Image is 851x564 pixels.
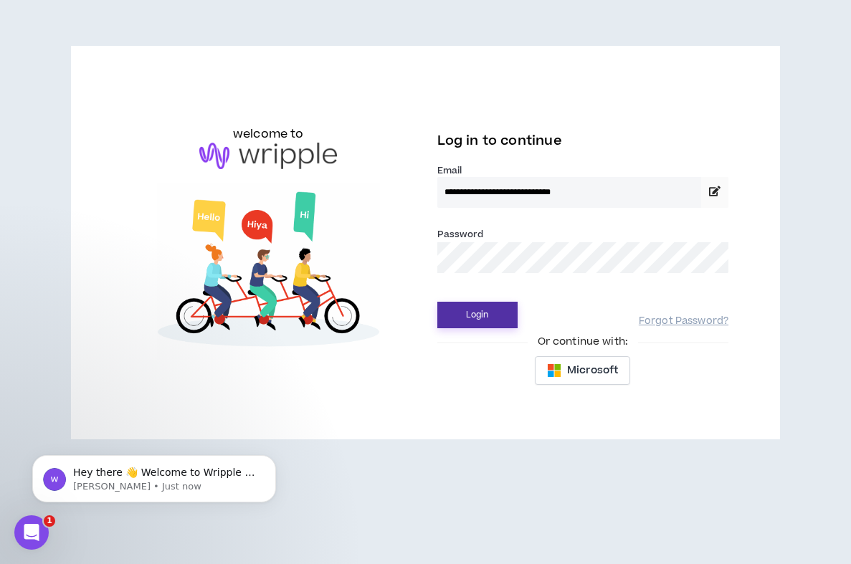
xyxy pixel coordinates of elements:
[567,363,618,378] span: Microsoft
[437,132,562,150] span: Log in to continue
[528,334,638,350] span: Or continue with:
[233,125,304,143] h6: welcome to
[639,315,728,328] a: Forgot Password?
[44,515,55,527] span: 1
[437,302,518,328] button: Login
[535,356,630,385] button: Microsoft
[14,515,49,550] iframe: Intercom live chat
[437,228,484,241] label: Password
[123,183,414,360] img: Welcome to Wripple
[437,164,729,177] label: Email
[199,143,337,170] img: logo-brand.png
[11,425,298,525] iframe: Intercom notifications message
